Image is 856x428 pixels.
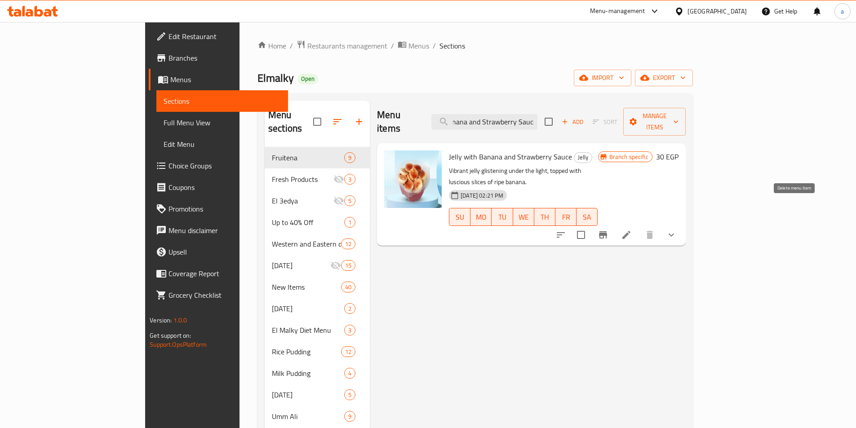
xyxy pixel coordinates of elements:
span: Rice Pudding [272,346,341,357]
span: Menus [170,74,281,85]
p: Vibrant jelly glistening under the light, topped with luscious slices of ripe banana. [449,165,598,188]
div: 100 Years Ago [272,303,344,314]
span: SU [453,211,467,224]
span: MO [474,211,488,224]
a: Promotions [149,198,288,220]
span: Branch specific [606,153,652,161]
span: 15 [342,261,355,270]
svg: Inactive section [333,195,344,206]
div: Umm Ali9 [265,406,370,427]
span: a [841,6,844,16]
a: Edit Restaurant [149,26,288,47]
span: Elmalky [257,68,294,88]
div: items [344,152,355,163]
span: Edit Menu [164,139,281,150]
span: 2 [345,304,355,313]
span: Add [560,117,585,127]
span: Menus [408,40,429,51]
svg: Inactive section [333,174,344,185]
div: Up to 40% Off [272,217,344,228]
span: Umm Ali [272,411,344,422]
span: WE [517,211,531,224]
span: 3 [345,326,355,335]
h2: Menu sections [268,108,313,135]
span: Select section [539,112,558,131]
span: Promotions [169,203,281,214]
div: items [341,346,355,357]
span: Version: [150,314,172,326]
div: items [341,260,355,271]
span: [DATE] 02:21 PM [457,191,507,200]
div: items [344,411,355,422]
span: Jelly [574,152,592,163]
span: 1.0.0 [173,314,187,326]
button: Manage items [623,108,685,136]
span: [DATE] [272,389,344,400]
span: El 3edya [272,195,333,206]
div: El 3edya5 [265,190,370,212]
button: sort-choices [550,224,572,246]
span: 5 [345,197,355,205]
button: TU [492,208,513,226]
a: Coverage Report [149,263,288,284]
span: SA [580,211,594,224]
a: Choice Groups [149,155,288,176]
svg: Inactive section [330,260,341,271]
span: 4 [345,369,355,378]
div: Open [297,74,318,84]
a: Coupons [149,176,288,198]
span: 9 [345,154,355,162]
a: Menus [398,40,429,52]
span: Select to update [572,225,590,244]
nav: breadcrumb [257,40,693,52]
svg: Show Choices [666,229,677,240]
button: delete [639,224,661,246]
div: Menu-management [590,6,645,17]
div: items [344,195,355,206]
button: show more [661,224,682,246]
div: Up to 40% Off1 [265,212,370,233]
div: Ashura [272,389,344,400]
input: search [431,114,537,130]
span: Sections [164,96,281,106]
div: Ramadan [272,260,330,271]
li: / [391,40,394,51]
div: [DATE]5 [265,384,370,406]
div: El Malky Diet Menu3 [265,319,370,341]
li: / [433,40,436,51]
span: Choice Groups [169,160,281,171]
span: FR [559,211,573,224]
span: export [642,72,686,84]
button: SU [449,208,470,226]
button: WE [513,208,534,226]
span: Milk Pudding [272,368,344,379]
span: Fresh Products [272,174,333,185]
span: Open [297,75,318,83]
span: Restaurants management [307,40,387,51]
div: Fruitena9 [265,147,370,168]
span: 3 [345,175,355,184]
span: 40 [342,283,355,291]
div: New Items40 [265,276,370,298]
div: items [341,238,355,249]
a: Full Menu View [156,112,288,133]
span: Sort sections [327,111,348,132]
a: Branches [149,47,288,69]
span: 12 [342,240,355,248]
span: Sections [439,40,465,51]
div: items [341,282,355,292]
span: Select section first [587,115,623,129]
button: export [635,70,693,86]
div: items [344,217,355,228]
span: [DATE] [272,303,344,314]
div: items [344,368,355,379]
div: [DATE]2 [265,298,370,319]
button: Add [558,115,587,129]
span: Coverage Report [169,268,281,279]
button: TH [534,208,555,226]
div: New Items [272,282,341,292]
span: Coupons [169,182,281,193]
